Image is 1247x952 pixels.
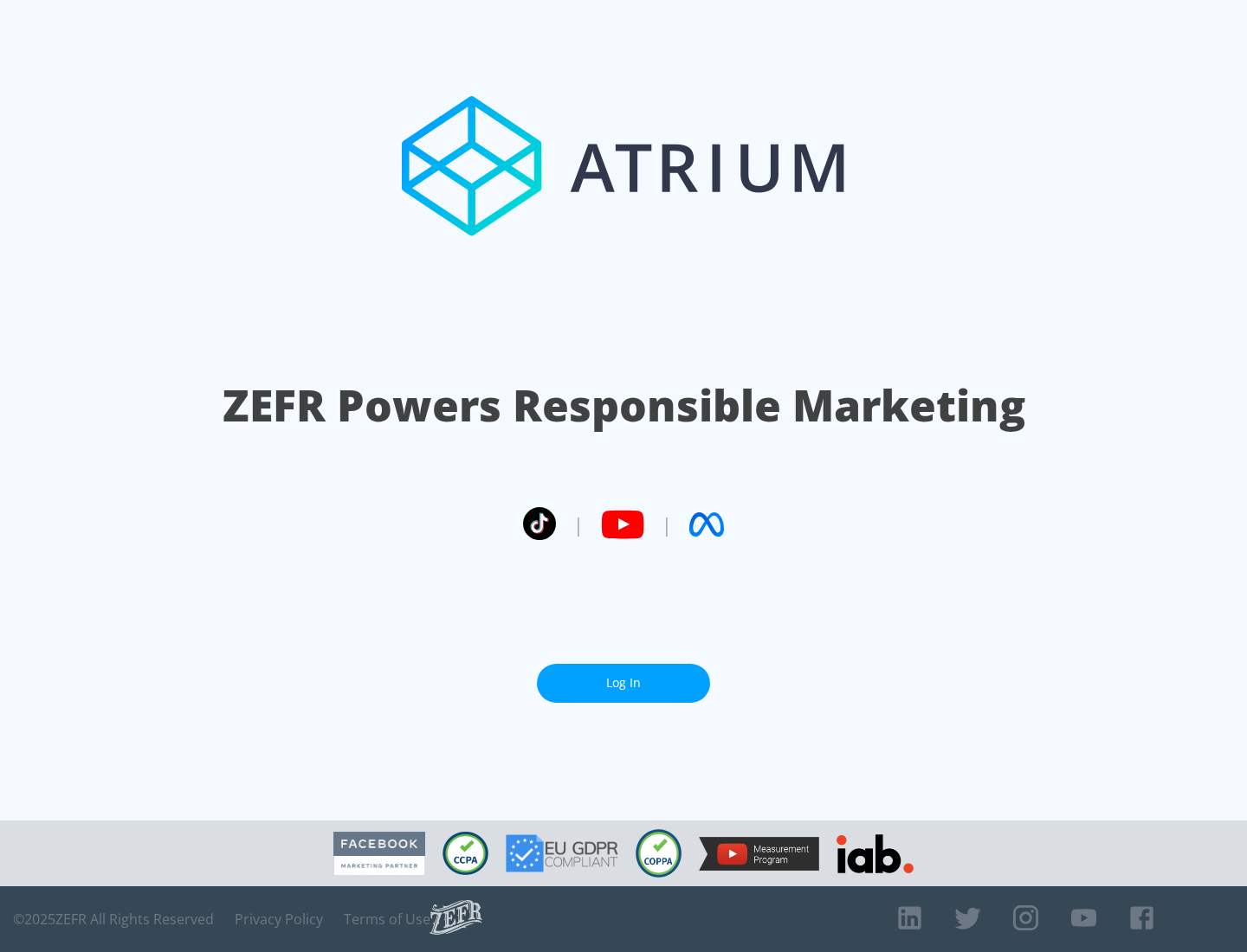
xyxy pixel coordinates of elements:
h1: ZEFR Powers Responsible Marketing [223,376,1025,435]
span: | [573,511,584,537]
img: IAB [837,834,914,873]
a: Privacy Policy [235,910,323,928]
img: Facebook Marketing Partner [333,832,425,876]
img: COPPA Compliant [636,829,682,878]
img: GDPR Compliant [506,834,618,872]
img: CCPA Compliant [443,832,488,875]
a: Log In [537,664,710,703]
a: Terms of Use [344,910,430,928]
span: © 2025 ZEFR All Rights Reserved [13,910,214,928]
img: YouTube Measurement Program [699,837,819,871]
span: | [662,511,672,537]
